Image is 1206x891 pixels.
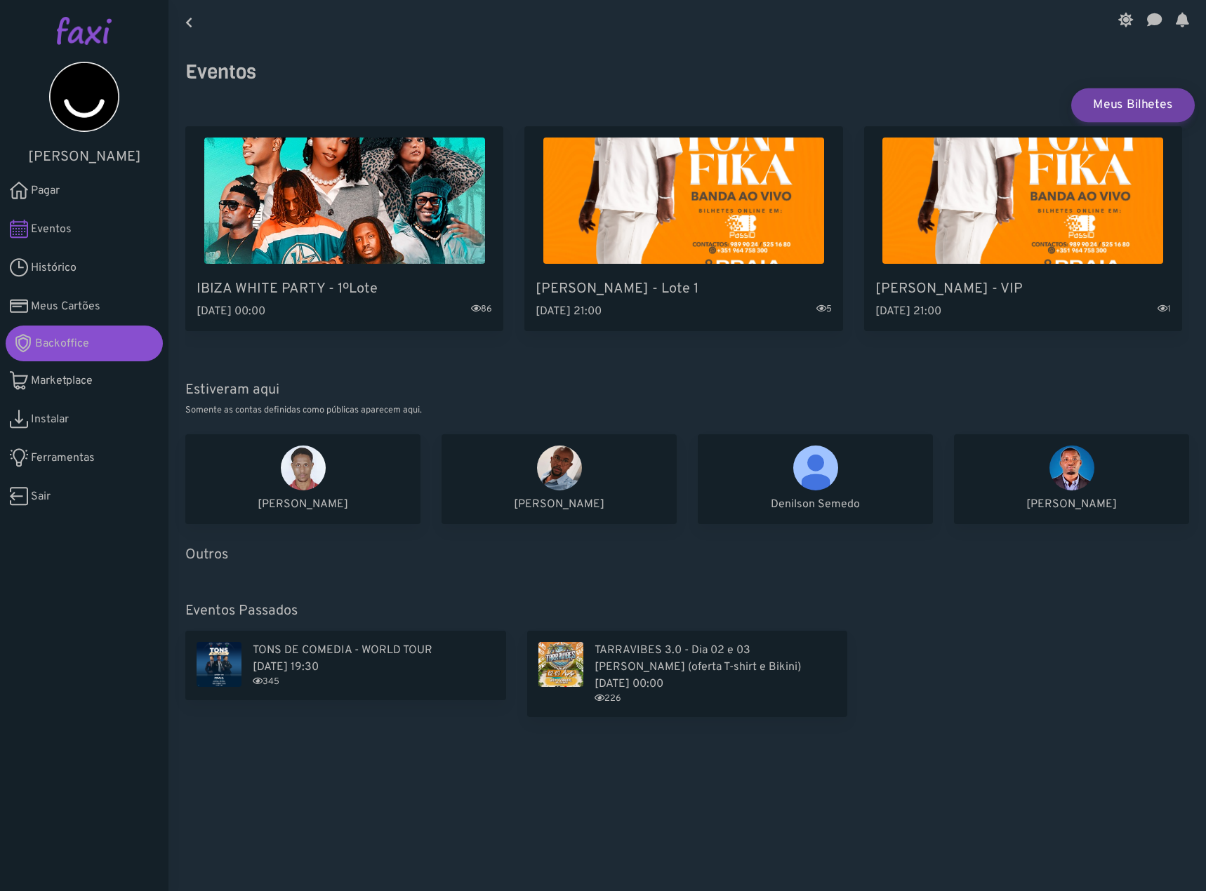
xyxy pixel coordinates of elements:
[31,450,95,467] span: Ferramentas
[31,221,72,238] span: Eventos
[253,659,495,676] p: [DATE] 19:30
[197,642,241,687] img: TONS DE COMEDIA - WORLD TOUR
[442,434,677,524] a: Nelo Moreira [PERSON_NAME]
[185,126,503,331] a: IBIZA WHITE PARTY - 1ºLote IBIZA WHITE PARTY - 1ºLote [DATE] 00:0086
[875,303,1171,320] p: [DATE] 21:00
[536,303,831,320] p: [DATE] 21:00
[35,335,89,352] span: Backoffice
[527,631,848,717] a: TARRAVIBES 3.0 - Dia 02 e 03 de Agosto (oferta T-shirt e Bikini) TARRAVIBES 3.0 - Dia 02 e 03 [PE...
[185,60,1189,84] h3: Eventos
[882,138,1163,264] img: TONY FIKA - VIP
[1071,88,1195,121] a: Meus Bilhetes
[538,642,583,687] img: TARRAVIBES 3.0 - Dia 02 e 03 de Agosto (oferta T-shirt e Bikini)
[595,676,837,692] p: [DATE] 00:00
[709,496,922,513] p: Denilson Semedo
[21,62,147,166] a: [PERSON_NAME]
[595,692,837,706] p: 226
[31,260,77,276] span: Histórico
[185,126,503,331] div: 1 / 3
[197,281,492,297] h5: IBIZA WHITE PARTY - 1ºLote
[453,496,665,513] p: [PERSON_NAME]
[875,281,1171,297] h5: [PERSON_NAME] - VIP
[281,445,326,490] img: Carlos Barros
[197,303,492,320] p: [DATE] 00:00
[197,496,409,513] p: [PERSON_NAME]
[31,411,69,428] span: Instalar
[6,326,163,361] a: Backoffice
[524,126,842,331] a: TONY FIKA - Lote 1 [PERSON_NAME] - Lote 1 [DATE] 21:005
[31,298,100,315] span: Meus Cartões
[864,126,1182,331] div: 3 / 3
[595,642,837,676] p: TARRAVIBES 3.0 - Dia 02 e 03 [PERSON_NAME] (oferta T-shirt e Bikini)
[185,434,420,524] a: Carlos Barros [PERSON_NAME]
[31,488,51,505] span: Sair
[185,404,1189,417] p: Somente as contas definidas como públicas aparecem aqui.
[253,642,495,659] p: TONS DE COMEDIA - WORLD TOUR
[185,547,1189,563] h5: Outros
[954,434,1189,524] a: Graciano Fernandes [PERSON_NAME]
[471,303,492,316] span: 86
[536,281,831,297] h5: [PERSON_NAME] - Lote 1
[543,138,824,264] img: TONY FIKA - Lote 1
[253,676,495,689] p: 345
[185,631,506,700] a: TONS DE COMEDIA - WORLD TOUR TONS DE COMEDIA - WORLD TOUR [DATE] 19:30 345
[698,434,933,524] a: Denilson Semedo Denilson Semedo
[864,126,1182,331] a: TONY FIKA - VIP [PERSON_NAME] - VIP [DATE] 21:001
[537,445,582,490] img: Nelo Moreira
[524,126,842,331] div: 2 / 3
[965,496,1178,513] p: [PERSON_NAME]
[1158,303,1171,316] span: 1
[816,303,832,316] span: 5
[31,373,93,389] span: Marketplace
[185,382,1189,398] h5: Estiveram aqui
[204,138,485,264] img: IBIZA WHITE PARTY - 1ºLote
[1049,445,1094,490] img: Graciano Fernandes
[185,603,1189,619] h5: Eventos Passados
[31,182,60,199] span: Pagar
[793,445,838,490] img: Denilson Semedo
[21,149,147,166] h5: [PERSON_NAME]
